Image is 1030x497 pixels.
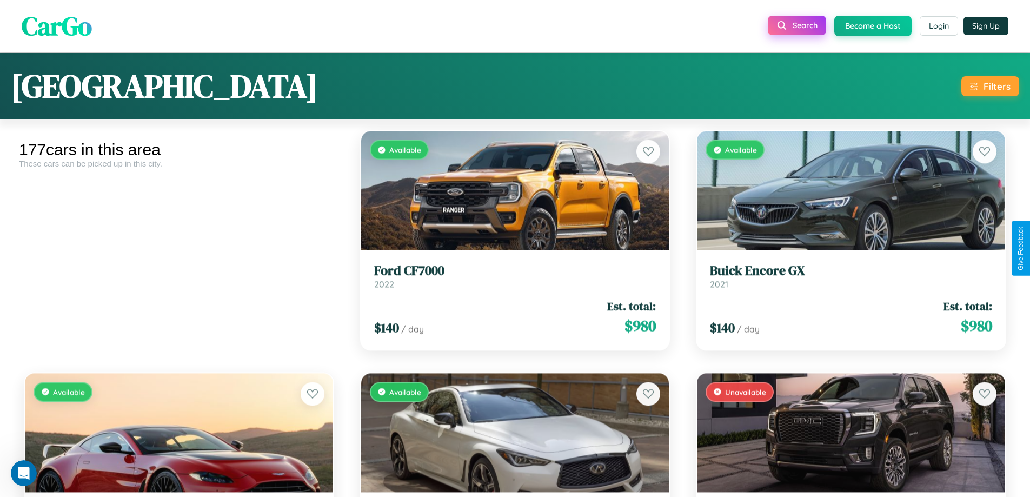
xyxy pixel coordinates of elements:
button: Filters [961,76,1019,96]
button: Login [920,16,958,36]
span: $ 140 [710,319,735,336]
div: Give Feedback [1017,227,1025,270]
button: Become a Host [834,16,912,36]
h1: [GEOGRAPHIC_DATA] [11,64,318,108]
a: Ford CF70002022 [374,263,656,289]
div: Filters [984,81,1011,92]
span: Available [53,387,85,396]
span: Est. total: [943,298,992,314]
span: Available [389,145,421,154]
span: / day [401,323,424,334]
span: 2022 [374,279,394,289]
span: Available [725,145,757,154]
span: $ 980 [624,315,656,336]
iframe: Intercom live chat [11,460,37,486]
span: 2021 [710,279,728,289]
a: Buick Encore GX2021 [710,263,992,289]
span: Available [389,387,421,396]
h3: Buick Encore GX [710,263,992,279]
span: Unavailable [725,387,766,396]
span: $ 140 [374,319,399,336]
span: Est. total: [607,298,656,314]
h3: Ford CF7000 [374,263,656,279]
span: CarGo [22,8,92,44]
span: Search [793,21,818,30]
div: These cars can be picked up in this city. [19,159,339,168]
div: 177 cars in this area [19,141,339,159]
button: Search [768,16,826,35]
button: Sign Up [963,17,1008,35]
span: / day [737,323,760,334]
span: $ 980 [961,315,992,336]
